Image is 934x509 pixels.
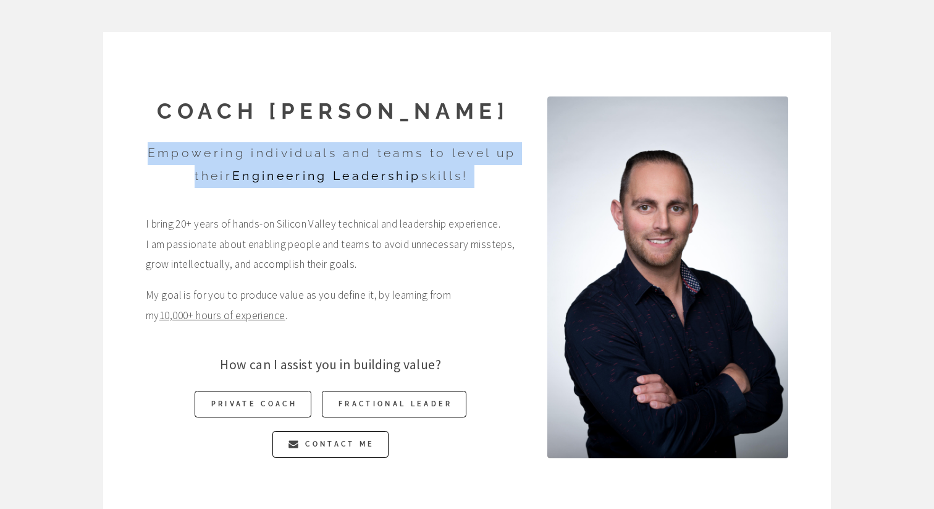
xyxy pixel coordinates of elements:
span: My goal is for you to produce value as you define it, by learning from my . [146,285,515,325]
strong: Engineering Leadership [232,169,421,183]
a: Fractional Leader [322,391,466,417]
span: I bring 20+ years of hands-on Silicon Valley technical and leadership experience. I am passionate... [146,214,515,274]
h1: Coach [PERSON_NAME] [146,96,521,126]
a: Private Coach [195,391,311,417]
a: 10,000+ hours of experience [159,309,285,322]
a: Contact Me [272,431,389,458]
p: How can I assist you in building value? [146,353,515,378]
h3: Empowering individuals and teams to level up their skills! [146,142,518,187]
span: Contact Me [305,431,374,458]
